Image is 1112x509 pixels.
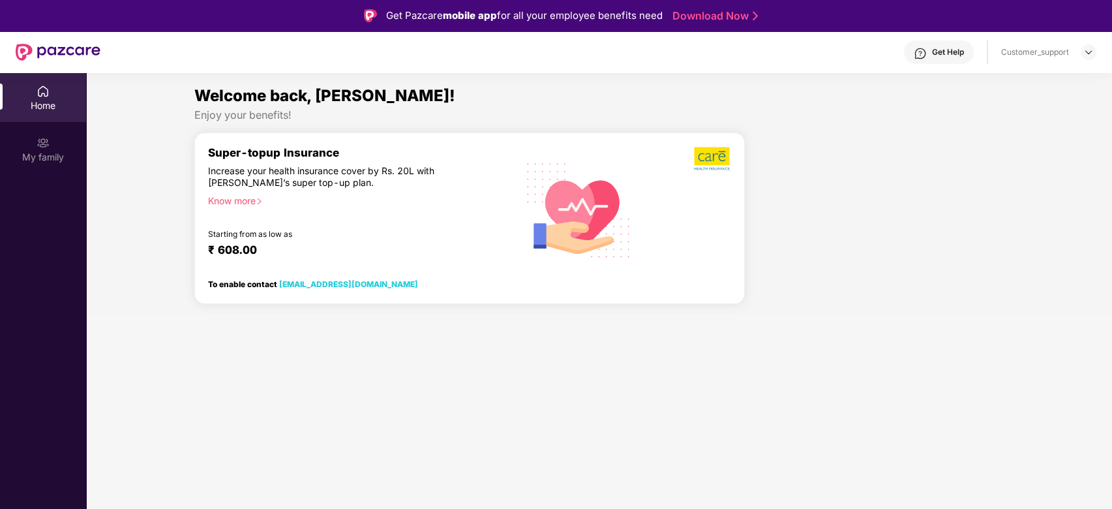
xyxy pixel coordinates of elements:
span: right [256,198,263,205]
div: ₹ 608.00 [208,243,500,259]
img: svg+xml;base64,PHN2ZyBpZD0iSG9tZSIgeG1sbnM9Imh0dHA6Ly93d3cudzMub3JnLzIwMDAvc3ZnIiB3aWR0aD0iMjAiIG... [37,85,50,98]
div: Enjoy your benefits! [194,108,1004,122]
img: New Pazcare Logo [16,44,100,61]
div: Know more [208,195,505,204]
a: [EMAIL_ADDRESS][DOMAIN_NAME] [279,279,418,289]
a: Download Now [672,9,754,23]
span: Welcome back, [PERSON_NAME]! [194,86,455,105]
div: Increase your health insurance cover by Rs. 20L with [PERSON_NAME]’s super top-up plan. [208,165,457,189]
img: svg+xml;base64,PHN2ZyBpZD0iRHJvcGRvd24tMzJ4MzIiIHhtbG5zPSJodHRwOi8vd3d3LnczLm9yZy8yMDAwL3N2ZyIgd2... [1083,47,1094,57]
div: Get Pazcare for all your employee benefits need [386,8,663,23]
img: svg+xml;base64,PHN2ZyB3aWR0aD0iMjAiIGhlaWdodD0iMjAiIHZpZXdCb3g9IjAgMCAyMCAyMCIgZmlsbD0ibm9uZSIgeG... [37,136,50,149]
img: b5dec4f62d2307b9de63beb79f102df3.png [694,146,731,171]
div: Starting from as low as [208,229,458,238]
img: svg+xml;base64,PHN2ZyBpZD0iSGVscC0zMngzMiIgeG1sbnM9Imh0dHA6Ly93d3cudzMub3JnLzIwMDAvc3ZnIiB3aWR0aD... [914,47,927,60]
div: Customer_support [1001,47,1069,57]
strong: mobile app [443,9,497,22]
img: Logo [364,9,377,22]
div: Get Help [932,47,964,57]
div: To enable contact [208,279,418,288]
img: svg+xml;base64,PHN2ZyB4bWxucz0iaHR0cDovL3d3dy53My5vcmcvMjAwMC9zdmciIHhtbG5zOnhsaW5rPSJodHRwOi8vd3... [517,146,641,273]
img: Stroke [753,9,758,23]
div: Super-topup Insurance [208,146,513,159]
